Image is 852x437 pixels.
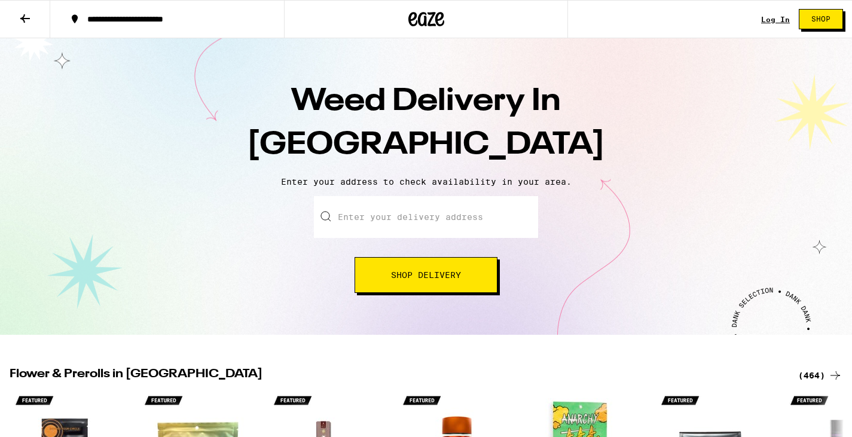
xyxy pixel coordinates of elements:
[247,130,605,161] span: [GEOGRAPHIC_DATA]
[355,257,497,293] button: Shop Delivery
[314,196,538,238] input: Enter your delivery address
[12,177,840,187] p: Enter your address to check availability in your area.
[811,16,830,23] span: Shop
[761,16,790,23] a: Log In
[799,9,843,29] button: Shop
[217,80,636,167] h1: Weed Delivery In
[798,368,842,383] a: (464)
[790,9,852,29] a: Shop
[391,271,461,279] span: Shop Delivery
[10,368,784,383] h2: Flower & Prerolls in [GEOGRAPHIC_DATA]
